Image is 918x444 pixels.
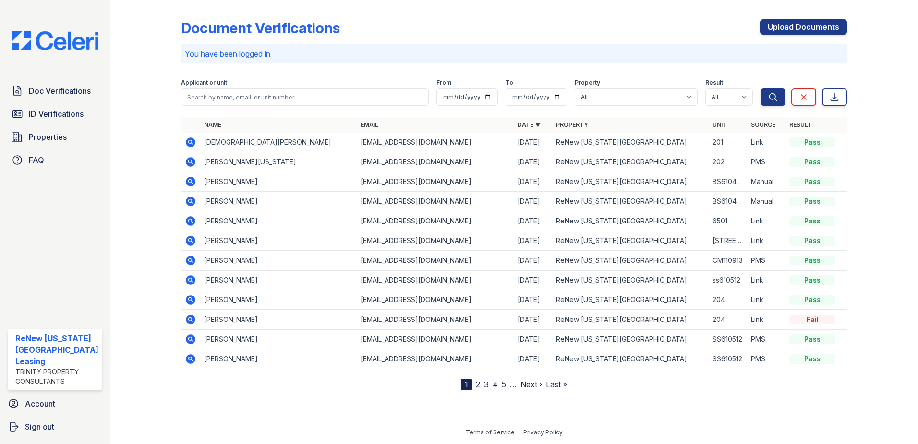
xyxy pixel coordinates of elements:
[518,121,541,128] a: Date ▼
[552,251,709,271] td: ReNew [US_STATE][GEOGRAPHIC_DATA]
[8,150,102,170] a: FAQ
[8,81,102,100] a: Doc Verifications
[181,79,227,86] label: Applicant or unit
[200,349,357,369] td: [PERSON_NAME]
[181,19,340,37] div: Document Verifications
[709,172,747,192] td: BS6104 203
[200,192,357,211] td: [PERSON_NAME]
[514,133,552,152] td: [DATE]
[552,310,709,330] td: ReNew [US_STATE][GEOGRAPHIC_DATA]
[29,108,84,120] span: ID Verifications
[747,172,785,192] td: Manual
[789,177,835,186] div: Pass
[4,417,106,436] a: Sign out
[514,251,552,271] td: [DATE]
[789,256,835,265] div: Pass
[789,137,835,147] div: Pass
[15,333,98,367] div: ReNew [US_STATE][GEOGRAPHIC_DATA] Leasing
[747,231,785,251] td: Link
[709,290,747,310] td: 204
[747,290,785,310] td: Link
[357,330,514,349] td: [EMAIL_ADDRESS][DOMAIN_NAME]
[493,380,498,389] a: 4
[709,271,747,290] td: ss610512
[357,349,514,369] td: [EMAIL_ADDRESS][DOMAIN_NAME]
[8,104,102,123] a: ID Verifications
[502,380,506,389] a: 5
[546,380,567,389] a: Last »
[4,31,106,50] img: CE_Logo_Blue-a8612792a0a2168367f1c8372b55b34899dd931a85d93a1a3d3e32e68fde9ad4.png
[506,79,513,86] label: To
[514,152,552,172] td: [DATE]
[514,211,552,231] td: [DATE]
[476,380,480,389] a: 2
[789,315,835,324] div: Fail
[357,192,514,211] td: [EMAIL_ADDRESS][DOMAIN_NAME]
[709,211,747,231] td: 6501
[747,271,785,290] td: Link
[747,330,785,349] td: PMS
[709,231,747,251] td: [STREET_ADDRESS]
[200,290,357,310] td: [PERSON_NAME]
[789,354,835,364] div: Pass
[514,349,552,369] td: [DATE]
[436,79,451,86] label: From
[204,121,221,128] a: Name
[747,251,785,271] td: PMS
[514,271,552,290] td: [DATE]
[29,154,44,166] span: FAQ
[514,290,552,310] td: [DATE]
[200,133,357,152] td: [DEMOGRAPHIC_DATA][PERSON_NAME]
[552,192,709,211] td: ReNew [US_STATE][GEOGRAPHIC_DATA]
[709,330,747,349] td: SS610512
[357,152,514,172] td: [EMAIL_ADDRESS][DOMAIN_NAME]
[181,88,429,106] input: Search by name, email, or unit number
[25,398,55,409] span: Account
[200,211,357,231] td: [PERSON_NAME]
[709,152,747,172] td: 202
[200,310,357,330] td: [PERSON_NAME]
[25,421,54,432] span: Sign out
[747,211,785,231] td: Link
[575,79,600,86] label: Property
[15,367,98,386] div: Trinity Property Consultants
[751,121,775,128] a: Source
[514,192,552,211] td: [DATE]
[552,172,709,192] td: ReNew [US_STATE][GEOGRAPHIC_DATA]
[789,275,835,285] div: Pass
[552,231,709,251] td: ReNew [US_STATE][GEOGRAPHIC_DATA]
[520,380,542,389] a: Next ›
[357,133,514,152] td: [EMAIL_ADDRESS][DOMAIN_NAME]
[200,251,357,271] td: [PERSON_NAME]
[747,133,785,152] td: Link
[789,334,835,344] div: Pass
[552,211,709,231] td: ReNew [US_STATE][GEOGRAPHIC_DATA]
[484,380,489,389] a: 3
[514,231,552,251] td: [DATE]
[789,197,835,206] div: Pass
[747,192,785,211] td: Manual
[747,152,785,172] td: PMS
[29,85,91,97] span: Doc Verifications
[200,271,357,290] td: [PERSON_NAME]
[461,379,472,390] div: 1
[552,152,709,172] td: ReNew [US_STATE][GEOGRAPHIC_DATA]
[4,394,106,413] a: Account
[789,157,835,167] div: Pass
[789,295,835,305] div: Pass
[709,310,747,330] td: 204
[789,236,835,246] div: Pass
[29,131,67,143] span: Properties
[8,127,102,147] a: Properties
[789,216,835,226] div: Pass
[552,290,709,310] td: ReNew [US_STATE][GEOGRAPHIC_DATA]
[357,231,514,251] td: [EMAIL_ADDRESS][DOMAIN_NAME]
[357,310,514,330] td: [EMAIL_ADDRESS][DOMAIN_NAME]
[552,271,709,290] td: ReNew [US_STATE][GEOGRAPHIC_DATA]
[713,121,727,128] a: Unit
[361,121,378,128] a: Email
[760,19,847,35] a: Upload Documents
[357,271,514,290] td: [EMAIL_ADDRESS][DOMAIN_NAME]
[709,133,747,152] td: 201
